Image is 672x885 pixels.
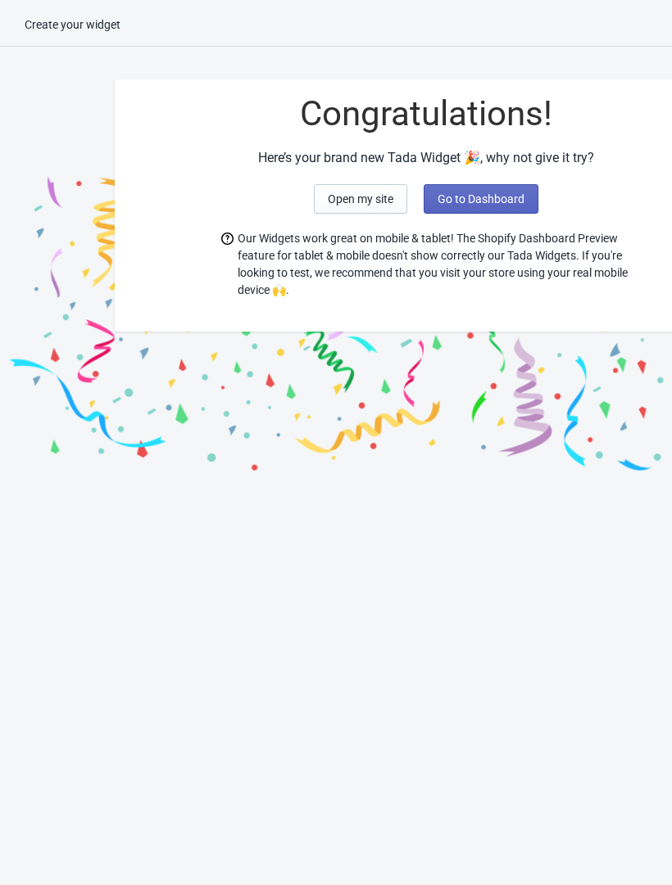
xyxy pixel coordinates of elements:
span: Our Widgets work great on mobile & tablet! The Shopify Dashboard Preview feature for tablet & mob... [238,230,631,299]
button: Go to Dashboard [424,184,538,214]
span: Go to Dashboard [438,192,524,205]
span: Open my site [328,192,393,205]
button: Open my site [314,184,407,214]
